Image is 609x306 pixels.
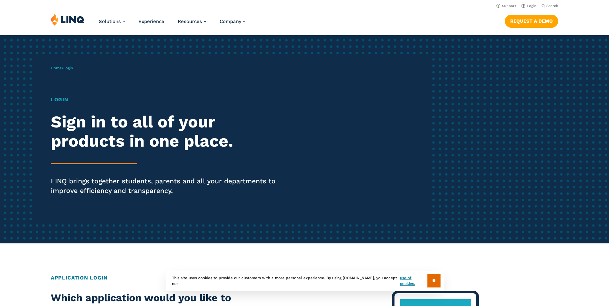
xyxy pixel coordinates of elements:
[51,66,62,70] a: Home
[505,15,558,27] a: Request a Demo
[496,4,516,8] a: Support
[521,4,536,8] a: Login
[51,112,285,151] h2: Sign in to all of your products in one place.
[138,19,164,24] a: Experience
[51,274,558,282] h2: Application Login
[51,13,85,26] img: LINQ | K‑12 Software
[178,19,206,24] a: Resources
[220,19,241,24] span: Company
[542,4,558,8] button: Open Search Bar
[178,19,202,24] span: Resources
[400,275,427,287] a: use of cookies.
[63,66,73,70] span: Login
[546,4,558,8] span: Search
[51,96,285,103] h1: Login
[99,19,121,24] span: Solutions
[51,176,285,195] p: LINQ brings together students, parents and all your departments to improve efficiency and transpa...
[99,13,246,34] nav: Primary Navigation
[99,19,125,24] a: Solutions
[505,13,558,27] nav: Button Navigation
[220,19,246,24] a: Company
[166,271,444,291] div: This site uses cookies to provide our customers with a more personal experience. By using [DOMAIN...
[51,66,73,70] span: /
